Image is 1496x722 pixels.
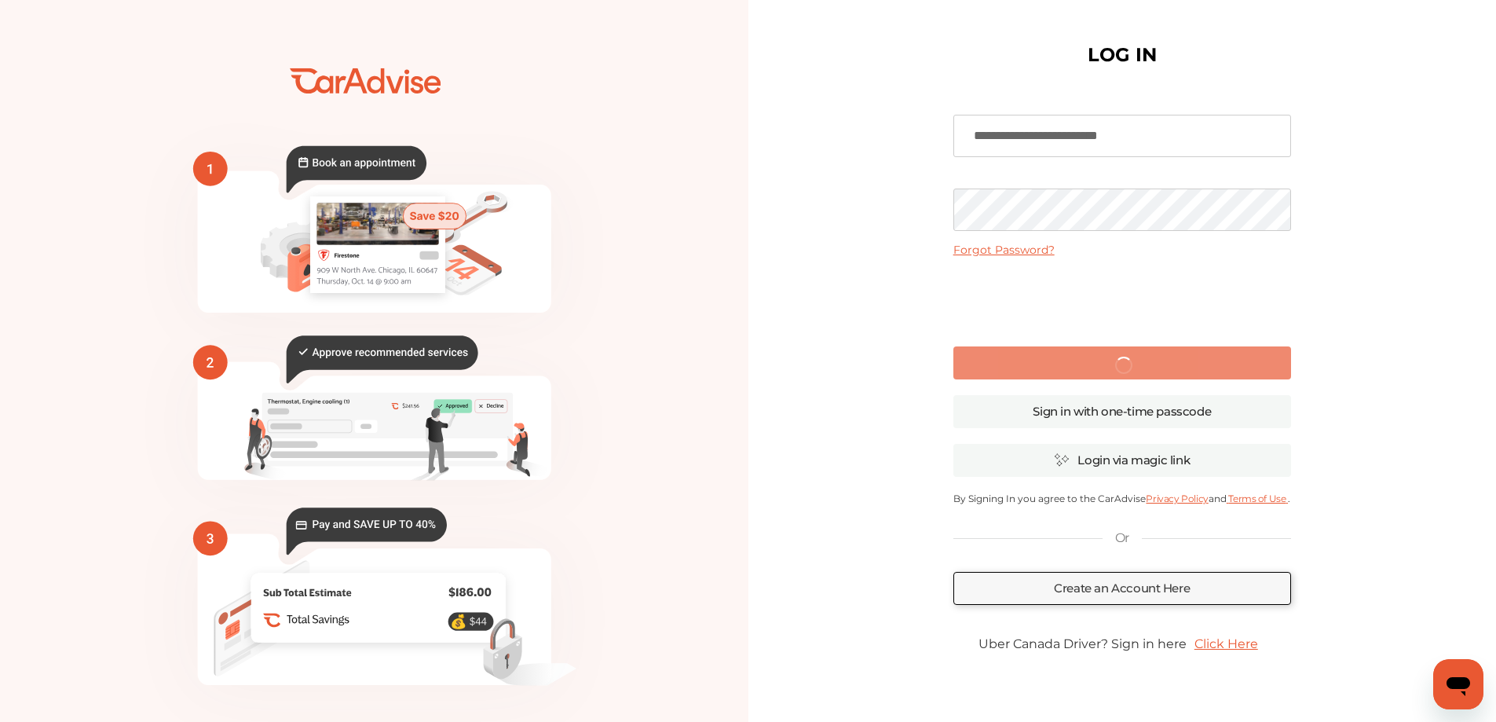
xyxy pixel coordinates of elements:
[1146,493,1208,504] a: Privacy Policy
[953,444,1291,477] a: Login via magic link
[953,243,1055,257] a: Forgot Password?
[1115,530,1129,547] p: Or
[1003,269,1242,331] iframe: reCAPTCHA
[450,614,467,630] text: 💰
[1433,659,1483,709] iframe: Button to launch messaging window
[953,493,1291,504] p: By Signing In you agree to the CarAdvise and .
[1054,453,1070,467] img: magic_icon.32c66aac.svg
[1187,629,1266,659] a: Click Here
[1088,47,1157,63] h1: LOG IN
[953,395,1291,428] a: Sign in with one-time passcode
[953,572,1291,605] a: Create an Account Here
[978,636,1187,651] span: Uber Canada Driver? Sign in here
[1227,493,1288,504] a: Terms of Use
